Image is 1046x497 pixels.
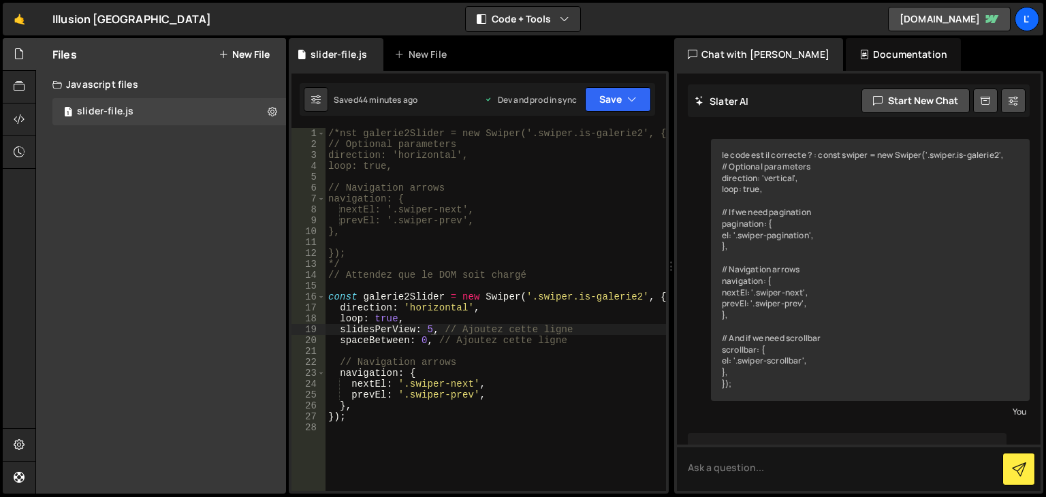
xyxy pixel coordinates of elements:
div: 1 [291,128,326,139]
div: slider-file.js [311,48,367,61]
div: Javascript files [36,71,286,98]
span: 1 [64,108,72,118]
div: 14 [291,270,326,280]
div: 26 [291,400,326,411]
div: le code est il correcte ? : const swiper = new Swiper('.swiper.is-galerie2', // Optional paramete... [711,139,1030,401]
div: Saved [334,94,417,106]
div: 16 [291,291,326,302]
div: 19 [291,324,326,335]
div: 17 [291,302,326,313]
div: 44 minutes ago [358,94,417,106]
div: 23 [291,368,326,379]
div: Documentation [846,38,961,71]
div: 7 [291,193,326,204]
div: 16569/45286.js [52,98,291,125]
div: 10 [291,226,326,237]
h2: Files [52,47,77,62]
div: 20 [291,335,326,346]
div: 8 [291,204,326,215]
a: L' [1015,7,1039,31]
div: 4 [291,161,326,172]
button: Save [585,87,651,112]
div: You [714,404,1026,419]
div: 11 [291,237,326,248]
div: Chat with [PERSON_NAME] [674,38,843,71]
div: New File [394,48,451,61]
div: 21 [291,346,326,357]
div: 6 [291,182,326,193]
a: 🤙 [3,3,36,35]
div: 5 [291,172,326,182]
h2: Slater AI [695,95,749,108]
button: Start new chat [861,89,970,113]
div: 12 [291,248,326,259]
div: Dev and prod in sync [484,94,577,106]
div: 24 [291,379,326,389]
div: 3 [291,150,326,161]
button: New File [219,49,270,60]
div: slider-file.js [77,106,133,118]
div: 18 [291,313,326,324]
div: 13 [291,259,326,270]
div: 22 [291,357,326,368]
button: Code + Tools [466,7,580,31]
a: [DOMAIN_NAME] [888,7,1011,31]
div: Illusion [GEOGRAPHIC_DATA] [52,11,211,27]
div: 25 [291,389,326,400]
div: 28 [291,422,326,433]
div: 15 [291,280,326,291]
div: 27 [291,411,326,422]
div: 2 [291,139,326,150]
div: 9 [291,215,326,226]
